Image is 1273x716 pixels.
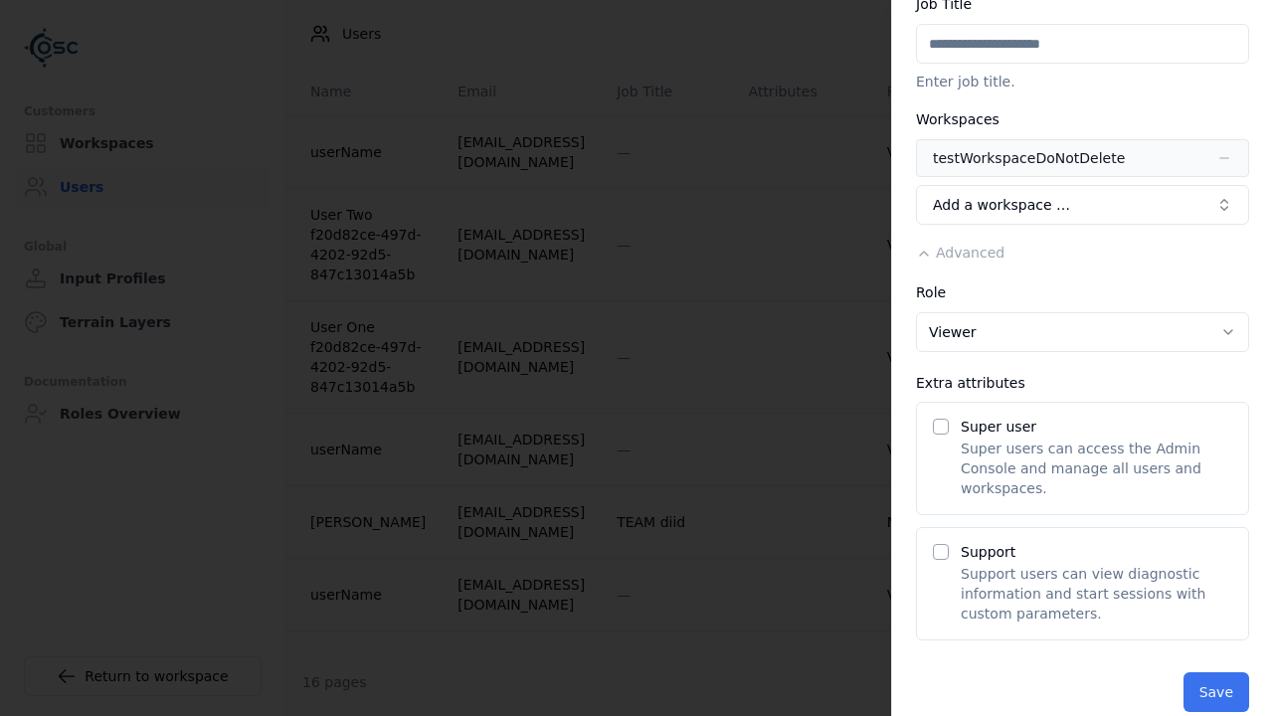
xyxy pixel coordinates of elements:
[916,243,1004,263] button: Advanced
[933,148,1125,168] div: testWorkspaceDoNotDelete
[916,284,946,300] label: Role
[961,439,1232,498] p: Super users can access the Admin Console and manage all users and workspaces.
[916,376,1249,390] div: Extra attributes
[916,111,1000,127] label: Workspaces
[961,544,1015,560] label: Support
[1183,672,1249,712] button: Save
[916,72,1249,91] p: Enter job title.
[961,419,1036,435] label: Super user
[961,564,1232,624] p: Support users can view diagnostic information and start sessions with custom parameters.
[933,195,1070,215] span: Add a workspace …
[936,245,1004,261] span: Advanced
